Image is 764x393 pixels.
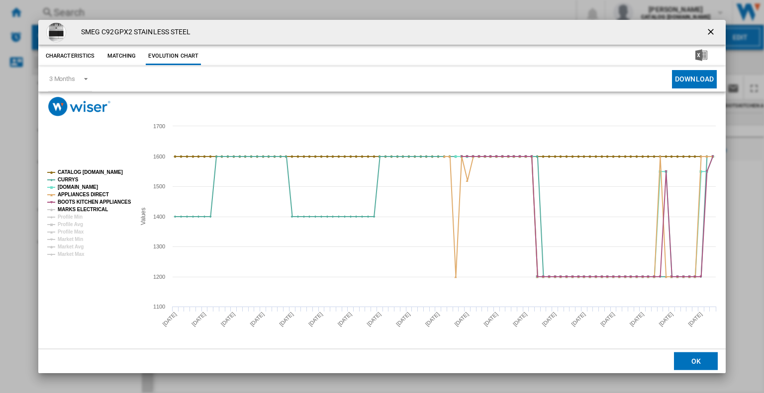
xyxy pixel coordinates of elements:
tspan: [DATE] [512,311,528,327]
h4: SMEG C92GPX2 STAINLESS STEEL [76,27,191,37]
tspan: [DATE] [599,311,616,327]
tspan: [DATE] [278,311,294,327]
tspan: [DATE] [395,311,411,327]
button: Download in Excel [679,47,723,65]
ng-md-icon: getI18NText('BUTTONS.CLOSE_DIALOG') [706,27,718,39]
div: 3 Months [49,75,75,82]
tspan: Profile Max [58,229,84,235]
tspan: [DATE] [307,311,324,327]
tspan: [DATE] [220,311,236,327]
tspan: CATALOG [DOMAIN_NAME] [58,169,123,175]
tspan: BOOTS KITCHEN APPLIANCES [58,199,131,205]
tspan: CURRYS [58,177,79,182]
tspan: 1500 [153,183,165,189]
tspan: [DATE] [191,311,207,327]
tspan: [DATE] [687,311,703,327]
tspan: [DATE] [366,311,382,327]
img: logo_wiser_300x94.png [48,97,110,116]
button: Characteristics [43,47,97,65]
tspan: 1700 [153,123,165,129]
img: excel-24x24.png [695,49,707,61]
tspan: Profile Min [58,214,83,220]
button: Matching [99,47,143,65]
tspan: Values [140,208,147,225]
tspan: [DATE] [658,311,674,327]
tspan: Market Avg [58,244,84,249]
tspan: Profile Avg [58,222,83,227]
tspan: [DATE] [541,311,557,327]
tspan: APPLIANCES DIRECT [58,192,109,197]
button: OK [674,352,718,370]
tspan: Market Max [58,251,85,257]
tspan: 1400 [153,214,165,220]
tspan: [DATE] [570,311,586,327]
tspan: Market Min [58,236,83,242]
tspan: [DATE] [424,311,441,327]
img: 10263233 [46,22,66,42]
button: Download [672,70,717,88]
tspan: 1200 [153,274,165,280]
tspan: [DATE] [249,311,265,327]
tspan: 1600 [153,154,165,159]
button: getI18NText('BUTTONS.CLOSE_DIALOG') [702,22,722,42]
tspan: [DATE] [628,311,645,327]
md-dialog: Product popup [38,20,726,374]
tspan: [DATE] [482,311,499,327]
tspan: [DATE] [336,311,353,327]
tspan: MARKS ELECTRICAL [58,207,108,212]
tspan: [DOMAIN_NAME] [58,184,98,190]
tspan: [DATE] [161,311,178,327]
tspan: 1300 [153,243,165,249]
tspan: [DATE] [453,311,470,327]
button: Evolution chart [146,47,201,65]
tspan: 1100 [153,304,165,310]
